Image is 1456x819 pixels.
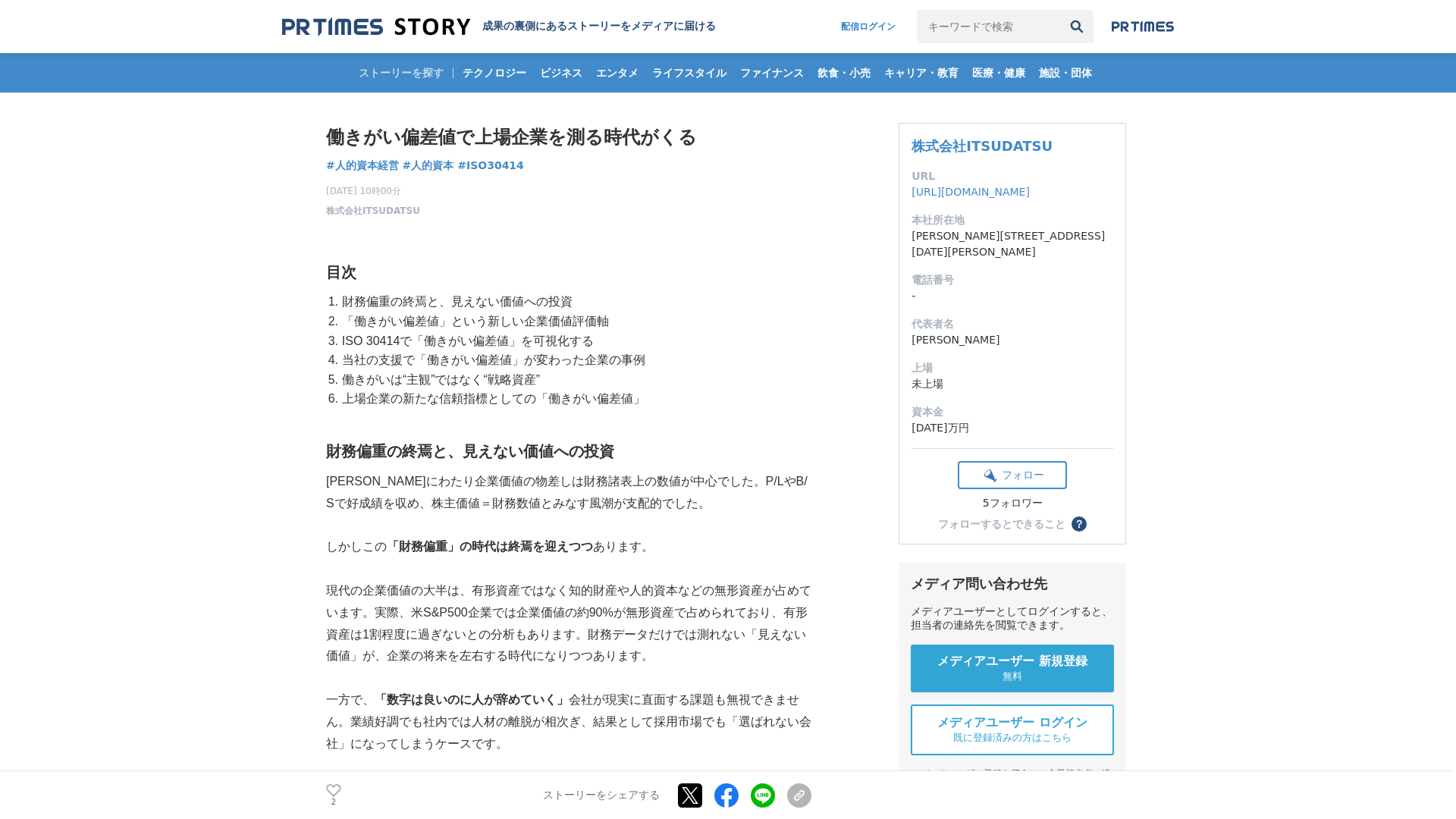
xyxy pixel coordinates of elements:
[811,53,877,93] a: 飲食・小売
[375,693,569,706] strong: 「数字は良いのに人が辞めていく」
[338,370,811,390] li: 働きがいは“主観”ではなく“戦略資産”
[326,580,811,667] p: 現代の企業価値の大半は、有形資産ではなく知的財産や人的資本などの無形資産が占めています。実際、米S&P500企業では企業価値の約90%が無形資産で占められており、有形資産は1割程度に過ぎないとの...
[326,264,356,281] strong: 目次
[811,66,877,80] span: 飲食・小売
[590,66,645,80] span: エンタメ
[282,17,470,37] img: 成果の裏側にあるストーリーをメディアに届ける
[966,66,1031,80] span: 医療・健康
[326,471,811,515] p: [PERSON_NAME]にわたり企業価値の物差しは財務諸表上の数値が中心でした。P/LやB/Sで好成績を収め、株主価値＝財務数値とみなす風潮が支配的でした。
[912,316,1113,332] dt: 代表者名
[911,575,1114,593] div: メディア問い合わせ先
[1074,519,1084,529] span: ？
[457,53,532,93] a: テクノロジー
[646,66,733,80] span: ライフスタイル
[590,53,645,93] a: エンタメ
[953,731,1072,745] span: 既に登録済みの方はこちら
[403,158,454,174] a: #人的資本
[912,168,1113,184] dt: URL
[958,461,1067,489] button: フォロー
[326,123,811,152] h1: 働きがい偏差値で上場企業を測る時代がくる
[326,204,420,218] a: 株式会社ITSUDATSU
[937,715,1087,731] span: メディアユーザー ログイン
[326,158,399,172] span: #人的資本経営
[911,704,1114,755] a: メディアユーザー ログイン 既に登録済みの方はこちら
[878,66,965,80] span: キャリア・教育
[938,519,1065,529] div: フォローするとできること
[646,53,733,93] a: ライフスタイル
[912,212,1113,228] dt: 本社所在地
[911,605,1114,632] div: メディアユーザーとしてログインすると、担当者の連絡先を閲覧できます。
[1112,20,1174,33] img: prtimes
[912,360,1113,376] dt: 上場
[917,10,1060,43] input: キーワードで検索
[282,17,716,37] a: 成果の裏側にあるストーリーをメディアに届ける 成果の裏側にあるストーリーをメディアに届ける
[1033,53,1098,93] a: 施設・団体
[387,540,593,553] strong: 「財務偏重」の時代は終焉を迎えつつ
[966,53,1031,93] a: 医療・健康
[912,186,1030,198] a: [URL][DOMAIN_NAME]
[912,228,1113,260] dd: [PERSON_NAME][STREET_ADDRESS][DATE][PERSON_NAME]
[734,53,810,93] a: ファイナンス
[937,654,1087,670] span: メディアユーザー 新規登録
[338,389,811,409] li: 上場企業の新たな信頼指標としての「働きがい偏差値」
[878,53,965,93] a: キャリア・教育
[326,158,399,174] a: #人的資本経営
[482,20,716,33] h2: 成果の裏側にあるストーリーをメディアに届ける
[1072,516,1087,532] button: ？
[958,497,1067,510] div: 5フォロワー
[457,66,532,80] span: テクノロジー
[912,332,1113,348] dd: [PERSON_NAME]
[326,536,811,558] p: しかしこの あります。
[326,799,341,806] p: 2
[1060,10,1094,43] button: 検索
[326,443,614,460] strong: 財務偏重の終焉と、見えない価値への投資
[534,53,588,93] a: ビジネス
[912,420,1113,436] dd: [DATE]万円
[457,158,524,172] span: #ISO30414
[734,66,810,80] span: ファイナンス
[338,331,811,351] li: ISO 30414で「働きがい偏差値」を可視化する
[326,184,420,198] span: [DATE] 10時00分
[1003,670,1022,683] span: 無料
[911,645,1114,692] a: メディアユーザー 新規登録 無料
[326,689,811,755] p: 一方で、 会社が現実に直面する課題も無視できません。業績好調でも社内では人材の離脱が相次ぎ、結果として採用市場でも「選ばれない会社」になってしまうケースです。
[912,404,1113,420] dt: 資本金
[912,288,1113,304] dd: -
[912,376,1113,392] dd: 未上場
[338,350,811,370] li: 当社の支援で「働きがい偏差値」が変わった企業の事例
[338,312,811,331] li: 「働きがい偏差値」という新しい企業価値評価軸
[534,66,588,80] span: ビジネス
[912,272,1113,288] dt: 電話番号
[1033,66,1098,80] span: 施設・団体
[543,789,660,802] p: ストーリーをシェアする
[826,10,911,43] a: 配信ログイン
[457,158,524,174] a: #ISO30414
[338,292,811,312] li: 財務偏重の終焉と、見えない価値への投資
[912,138,1053,154] a: 株式会社ITSUDATSU
[403,158,454,172] span: #人的資本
